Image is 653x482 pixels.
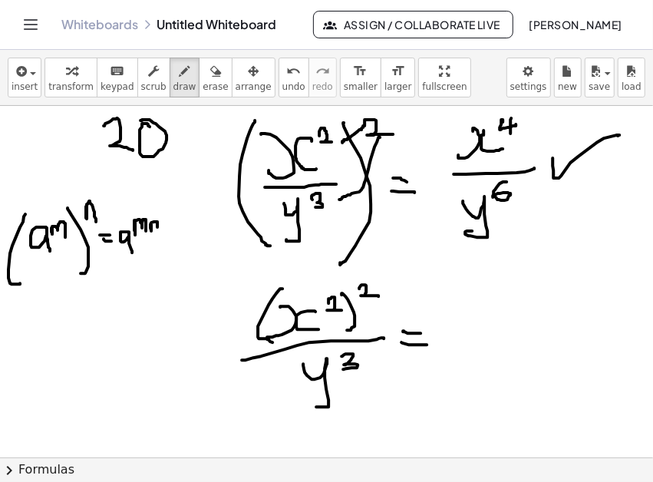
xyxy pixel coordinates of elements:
[381,58,415,97] button: format_sizelarger
[101,81,134,92] span: keypad
[529,18,622,31] span: [PERSON_NAME]
[203,81,228,92] span: erase
[589,81,610,92] span: save
[506,58,551,97] button: settings
[340,58,381,97] button: format_sizesmaller
[279,58,309,97] button: undoundo
[353,62,368,81] i: format_size
[137,58,170,97] button: scrub
[170,58,200,97] button: draw
[12,81,38,92] span: insert
[141,81,167,92] span: scrub
[8,58,41,97] button: insert
[199,58,232,97] button: erase
[312,81,333,92] span: redo
[418,58,470,97] button: fullscreen
[173,81,196,92] span: draw
[510,81,547,92] span: settings
[344,81,378,92] span: smaller
[110,62,124,81] i: keyboard
[422,81,467,92] span: fullscreen
[516,11,635,38] button: [PERSON_NAME]
[622,81,641,92] span: load
[585,58,615,97] button: save
[97,58,138,97] button: keyboardkeypad
[384,81,411,92] span: larger
[618,58,645,97] button: load
[308,58,337,97] button: redoredo
[282,81,305,92] span: undo
[236,81,272,92] span: arrange
[48,81,94,92] span: transform
[554,58,582,97] button: new
[558,81,577,92] span: new
[391,62,405,81] i: format_size
[45,58,97,97] button: transform
[315,62,330,81] i: redo
[326,18,500,31] span: Assign / Collaborate Live
[61,17,138,32] a: Whiteboards
[232,58,275,97] button: arrange
[18,12,43,37] button: Toggle navigation
[286,62,301,81] i: undo
[313,11,513,38] button: Assign / Collaborate Live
